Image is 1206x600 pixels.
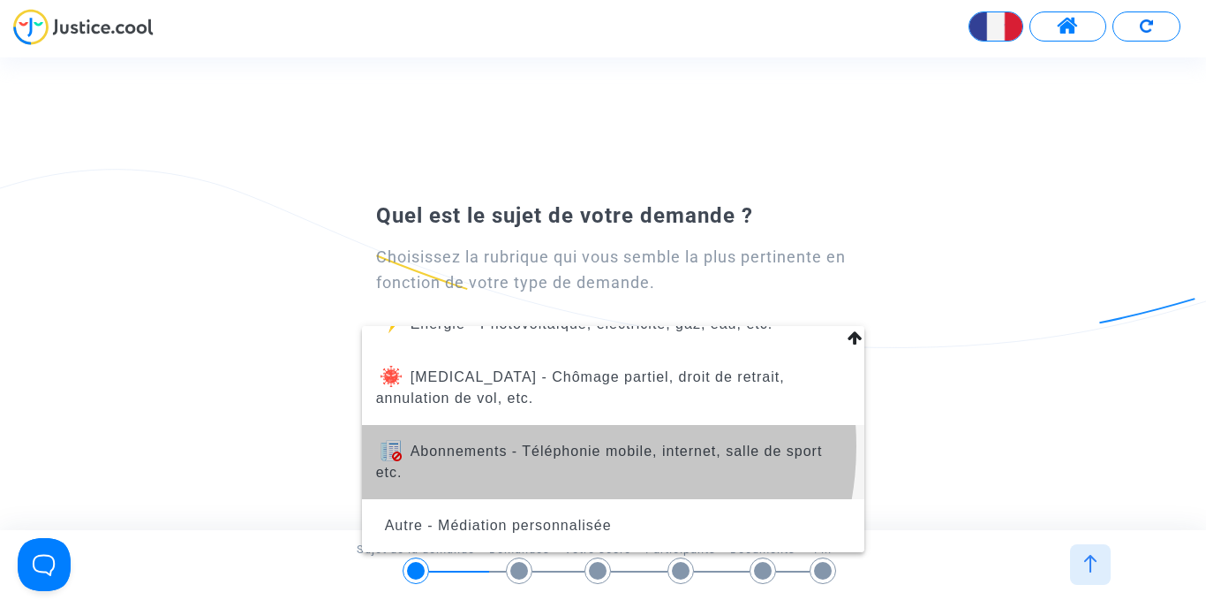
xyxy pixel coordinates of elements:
img: abonnement.png [381,440,402,461]
span: Autre - Médiation personnalisée [385,518,612,533]
iframe: Help Scout Beacon - Open [18,538,71,591]
span: Abonnements - Téléphonie mobile, internet, salle de sport etc. [376,444,823,480]
img: virus.svg [381,366,402,387]
span: [MEDICAL_DATA] - Chômage partiel, droit de retrait, annulation de vol, etc. [376,369,785,406]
